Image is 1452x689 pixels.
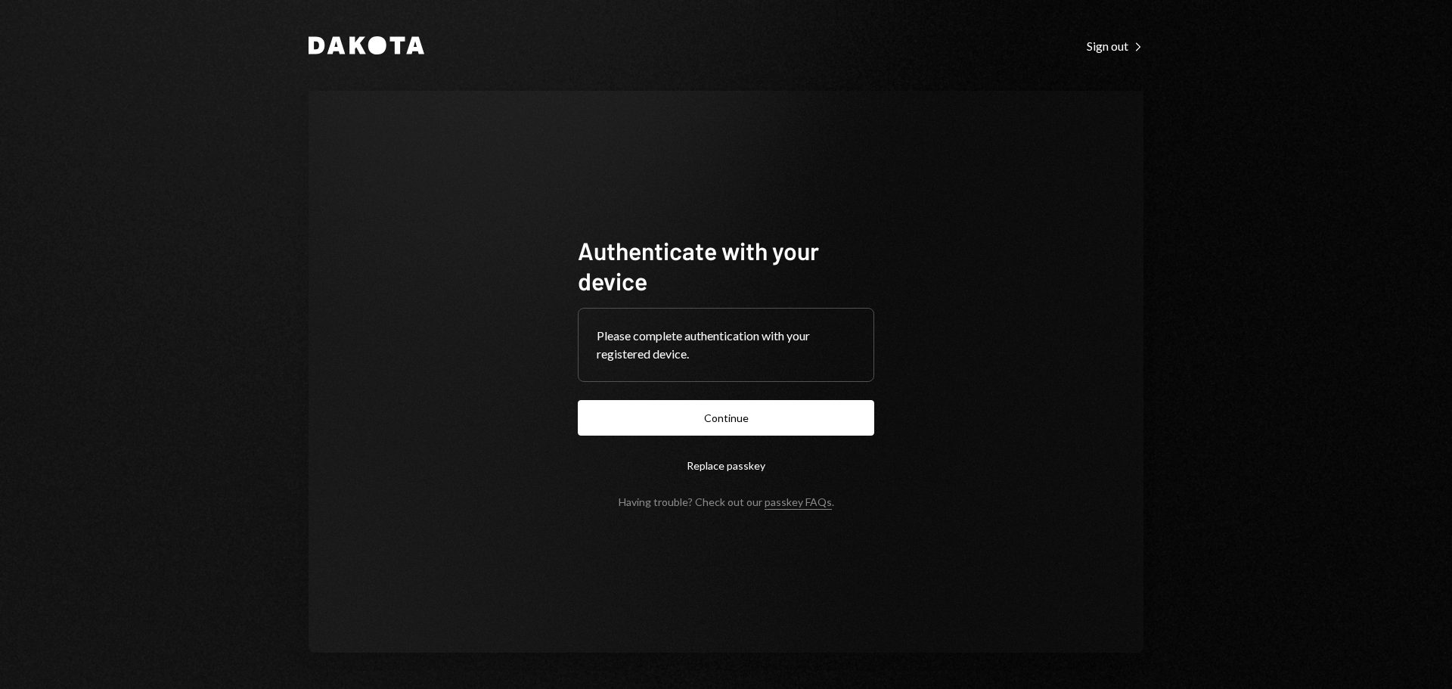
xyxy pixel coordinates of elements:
[1087,37,1143,54] a: Sign out
[578,400,874,436] button: Continue
[578,448,874,483] button: Replace passkey
[765,495,832,510] a: passkey FAQs
[1087,39,1143,54] div: Sign out
[597,327,855,363] div: Please complete authentication with your registered device.
[619,495,834,508] div: Having trouble? Check out our .
[578,235,874,296] h1: Authenticate with your device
